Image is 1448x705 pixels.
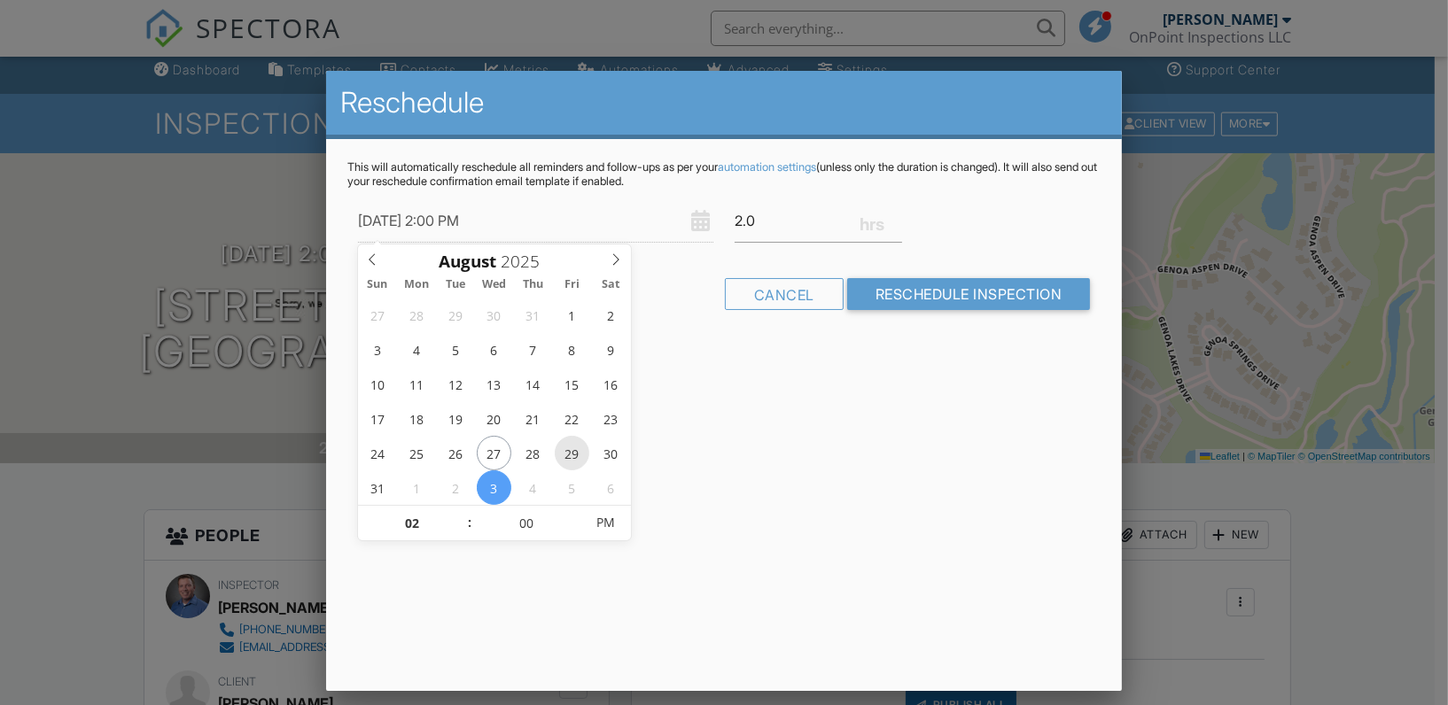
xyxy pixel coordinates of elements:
span: Tue [436,279,475,291]
span: August 20, 2025 [477,401,511,436]
span: August 13, 2025 [477,367,511,401]
span: Click to toggle [581,505,630,540]
span: Sat [592,279,631,291]
span: August 30, 2025 [594,436,628,470]
span: August 21, 2025 [516,401,550,436]
span: September 3, 2025 [477,470,511,505]
span: August 23, 2025 [594,401,628,436]
span: August 15, 2025 [555,367,589,401]
span: August 1, 2025 [555,298,589,332]
span: July 30, 2025 [477,298,511,332]
span: August 16, 2025 [594,367,628,401]
input: Scroll to increment [472,506,581,541]
span: August 18, 2025 [399,401,433,436]
span: July 31, 2025 [516,298,550,332]
span: August 25, 2025 [399,436,433,470]
span: Fri [553,279,592,291]
span: September 4, 2025 [516,470,550,505]
span: August 10, 2025 [360,367,394,401]
h2: Reschedule [340,85,1109,120]
span: Wed [475,279,514,291]
span: September 2, 2025 [438,470,472,505]
span: August 14, 2025 [516,367,550,401]
span: August 22, 2025 [555,401,589,436]
span: July 29, 2025 [438,298,472,332]
input: Scroll to increment [358,506,467,541]
p: This will automatically reschedule all reminders and follow-ups as per your (unless only the dura... [347,160,1102,189]
span: September 6, 2025 [594,470,628,505]
span: August 12, 2025 [438,367,472,401]
span: August 19, 2025 [438,401,472,436]
span: Scroll to increment [439,253,496,270]
span: August 11, 2025 [399,367,433,401]
span: August 28, 2025 [516,436,550,470]
span: Thu [514,279,553,291]
span: August 9, 2025 [594,332,628,367]
span: August 3, 2025 [360,332,394,367]
span: August 29, 2025 [555,436,589,470]
input: Reschedule Inspection [847,278,1091,310]
span: September 5, 2025 [555,470,589,505]
span: August 4, 2025 [399,332,433,367]
span: August 5, 2025 [438,332,472,367]
a: automation settings [718,160,816,174]
span: July 28, 2025 [399,298,433,332]
span: August 26, 2025 [438,436,472,470]
input: Scroll to increment [496,250,555,273]
span: August 6, 2025 [477,332,511,367]
span: : [467,505,472,540]
span: July 27, 2025 [360,298,394,332]
span: August 2, 2025 [594,298,628,332]
span: September 1, 2025 [399,470,433,505]
div: Cancel [725,278,844,310]
span: August 7, 2025 [516,332,550,367]
span: August 24, 2025 [360,436,394,470]
span: Sun [358,279,397,291]
span: Mon [397,279,436,291]
span: August 31, 2025 [360,470,394,505]
span: August 17, 2025 [360,401,394,436]
span: August 8, 2025 [555,332,589,367]
span: August 27, 2025 [477,436,511,470]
